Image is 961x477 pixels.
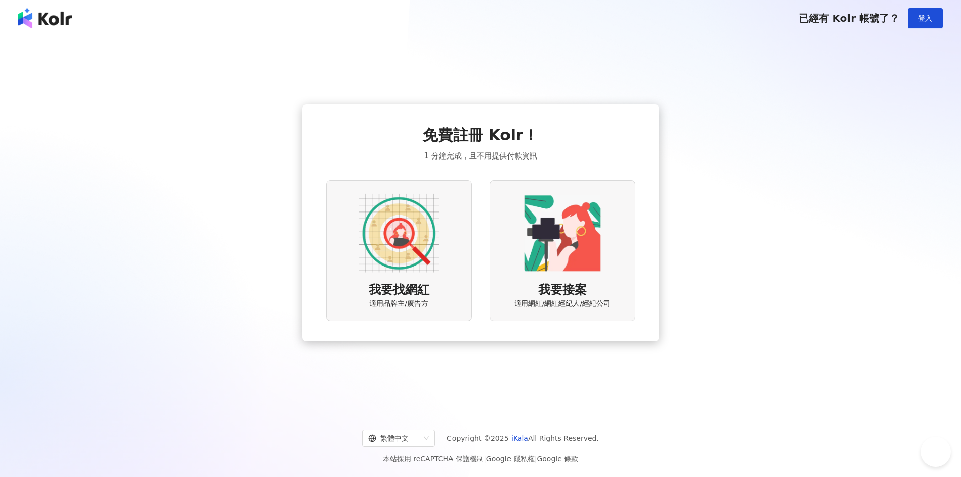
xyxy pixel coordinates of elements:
[359,193,439,274] img: AD identity option
[799,12,899,24] span: 已經有 Kolr 帳號了？
[484,455,486,463] span: |
[18,8,72,28] img: logo
[537,455,578,463] a: Google 條款
[424,150,537,162] span: 1 分鐘完成，且不用提供付款資訊
[522,193,603,274] img: KOL identity option
[368,430,420,446] div: 繁體中文
[369,282,429,299] span: 我要找網紅
[921,437,951,467] iframe: Help Scout Beacon - Open
[369,299,428,309] span: 適用品牌主/廣告方
[514,299,610,309] span: 適用網紅/網紅經紀人/經紀公司
[383,453,578,465] span: 本站採用 reCAPTCHA 保護機制
[447,432,599,444] span: Copyright © 2025 All Rights Reserved.
[511,434,528,442] a: iKala
[538,282,587,299] span: 我要接案
[486,455,535,463] a: Google 隱私權
[423,125,538,146] span: 免費註冊 Kolr！
[535,455,537,463] span: |
[918,14,932,22] span: 登入
[908,8,943,28] button: 登入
